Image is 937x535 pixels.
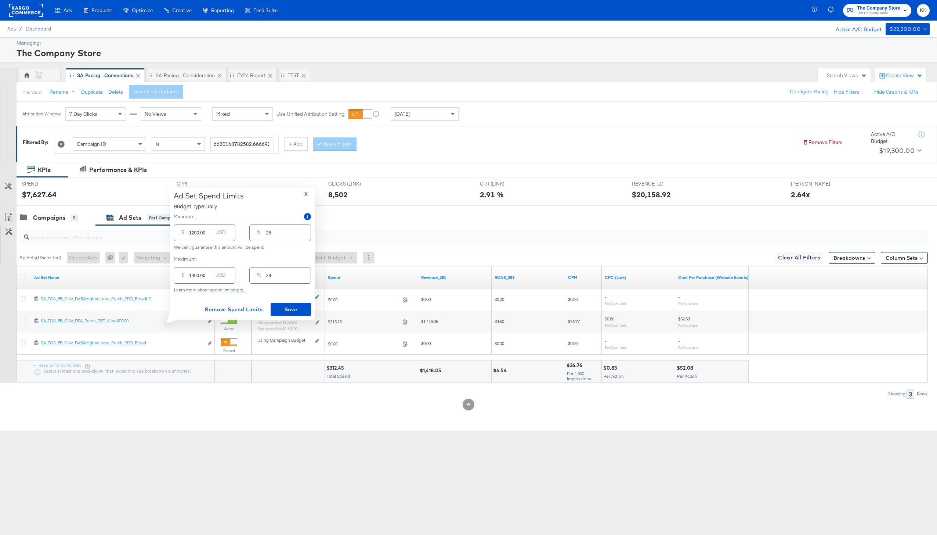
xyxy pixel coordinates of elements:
span: Clear All Filters [778,253,820,262]
a: Your Ad Set name. [34,274,212,280]
div: TEST [288,72,299,79]
div: 3 [907,389,914,399]
span: The Company Store [857,4,900,12]
span: SPEND [22,180,77,187]
div: SA-Pacing - Conversions [77,72,133,79]
sub: Per Purchase [678,323,698,327]
p: Budget Type: Daily [174,202,244,210]
span: Products [91,7,112,13]
span: - [678,294,680,299]
button: Breakdowns [829,252,875,264]
div: FY24 Report [237,72,265,79]
div: Ad Set Spend Limits [174,191,244,200]
span: Save [274,305,308,314]
label: Paused [221,348,237,353]
button: $19,300.00 [876,145,923,157]
a: SA_TCS_FB_CNV_DABAHighVolume_Purch_PRO_Broad [41,340,203,348]
div: 8,502 [328,189,348,200]
div: $7,627.64 [22,189,57,200]
span: Ads [64,7,72,13]
div: Using Campaign Budget [257,337,314,343]
span: Dashboard [26,26,51,32]
button: + Add [284,137,308,151]
div: Create View [886,72,923,79]
div: % [254,270,264,283]
div: 5 [71,215,77,221]
div: The Company Store [17,47,928,59]
button: $22,200.00 [886,23,930,35]
span: - [605,294,606,299]
span: $0.00 [328,341,399,347]
div: 2.91 % [480,189,504,200]
span: Remove Spend Limits [205,305,263,314]
span: CLICKS (LINK) [328,180,383,187]
div: 2.64x [791,189,810,200]
a: here. [234,287,244,292]
span: Feed Suite [253,7,278,13]
div: Showing: [888,391,907,396]
span: Campaign ID [77,141,106,147]
div: USD [213,270,229,283]
span: [DATE] [395,111,410,117]
div: Performance & KPIs [89,166,147,174]
span: Reporting [211,7,234,13]
span: REVENUE_LC [632,180,687,187]
span: Per Action [604,373,624,379]
div: Ad Sets [119,213,141,222]
span: $0.00 [421,297,431,302]
span: X [304,189,308,199]
button: Hide Graphs & KPIs [874,89,919,96]
span: $315.15 [328,319,399,324]
sub: Per Purchase [678,301,698,305]
input: Enter a search term [210,137,274,151]
span: CTR (LINK) [480,180,535,187]
span: [PERSON_NAME] [791,180,846,187]
span: $4.50 [495,319,504,324]
span: $0.86 [605,316,614,322]
span: Creative [172,7,192,13]
span: KK [920,6,927,15]
div: This View: [22,89,41,95]
div: We can't guarantee this amount will be spent. [174,245,311,250]
span: Is [156,141,160,147]
span: $0.00 [495,341,504,346]
button: Rename [44,86,83,99]
span: $0.00 [568,297,578,302]
div: Managing: [17,40,928,47]
button: Hide Filters [834,89,860,96]
span: Per 1,000 Impressions [567,371,591,381]
span: No Views [145,111,166,117]
sub: Per Click (Link) [605,323,627,327]
button: Remove Filters [803,139,843,146]
div: $36.76 [567,362,585,369]
div: for 1 Campaign [147,215,181,221]
span: $0.00 [568,341,578,346]
button: Delete [108,89,123,96]
div: Drag to reorder tab [230,73,234,77]
button: Save [271,303,311,316]
button: Configure Pacing [785,85,834,98]
div: $ [178,227,187,241]
label: Maximum: [174,256,311,263]
div: Active A/C Budget [828,23,882,34]
div: Learn more about spend limits [174,287,311,292]
button: The Company StoreThe Company Store [843,4,911,17]
div: KK [35,73,42,80]
div: $4.54 [493,367,509,374]
div: SA_TCS_FB_CNV_DPA_Purch_RET_ViewATC90 [41,318,203,324]
span: - [678,338,680,344]
span: Optimize [132,7,153,13]
sub: Per Click (Link) [605,345,627,349]
div: KPIs [38,166,51,174]
span: CPM [177,180,232,187]
a: The total amount spent to date. [328,274,415,280]
button: Column Sets [881,252,928,264]
sub: Max. spend limit : $1,400.00 [257,326,297,331]
div: $312.45 [326,365,346,371]
a: SA_TCS_FB_CNV_DPA_Purch_RET_ViewATC90 [41,318,203,326]
span: $0.00 [328,297,399,302]
div: SA-Pacing - Consideration [156,72,215,79]
sub: Per Purchase [678,345,698,349]
div: Attribution Window: [22,111,62,116]
div: USD [213,227,229,241]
